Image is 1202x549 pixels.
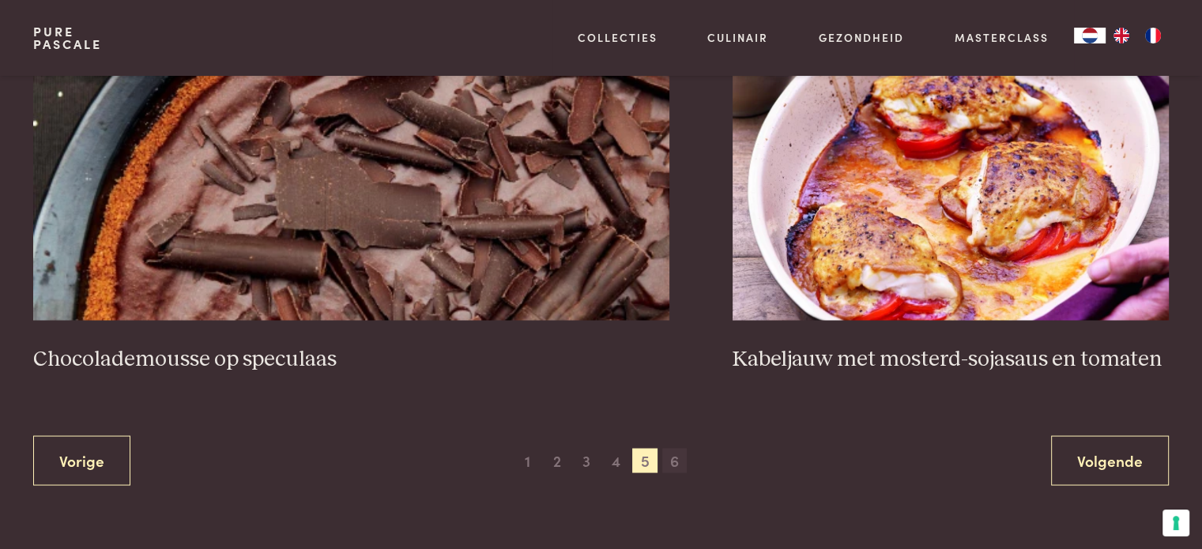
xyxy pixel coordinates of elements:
span: 2 [544,448,570,473]
div: Language [1074,28,1106,43]
a: EN [1106,28,1137,43]
span: 5 [632,448,658,473]
a: Collecties [578,29,658,46]
aside: Language selected: Nederlands [1074,28,1169,43]
a: Kabeljauw met mosterd-sojasaus en tomaten Kabeljauw met mosterd-sojasaus en tomaten [733,4,1169,372]
a: Vorige [33,435,130,485]
a: FR [1137,28,1169,43]
span: 4 [603,448,628,473]
a: NL [1074,28,1106,43]
span: 3 [574,448,599,473]
a: PurePascale [33,25,102,51]
span: 1 [515,448,541,473]
button: Uw voorkeuren voor toestemming voor trackingtechnologieën [1162,510,1189,536]
img: Kabeljauw met mosterd-sojasaus en tomaten [733,4,1169,320]
a: Gezondheid [819,29,904,46]
img: Chocolademousse op speculaas [33,4,669,320]
a: Culinair [707,29,768,46]
h3: Chocolademousse op speculaas [33,345,669,373]
h3: Kabeljauw met mosterd-sojasaus en tomaten [733,345,1169,373]
ul: Language list [1106,28,1169,43]
a: Volgende [1051,435,1169,485]
a: Chocolademousse op speculaas Chocolademousse op speculaas [33,4,669,372]
span: 6 [662,448,688,473]
a: Masterclass [955,29,1049,46]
